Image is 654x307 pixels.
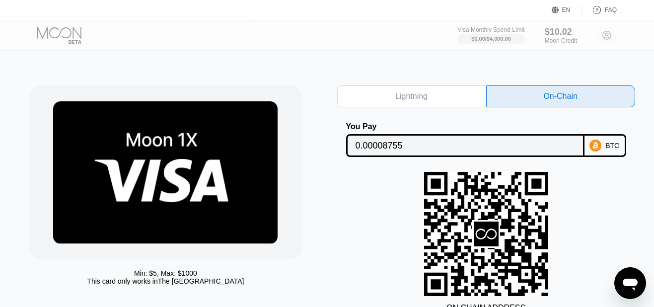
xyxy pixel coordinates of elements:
[543,91,577,101] div: On-Chain
[395,91,428,101] div: Lightning
[337,122,635,157] div: You PayBTC
[457,26,524,33] div: Visa Monthly Spend Limit
[134,269,197,277] div: Min: $ 5 , Max: $ 1000
[605,6,617,13] div: FAQ
[337,85,486,107] div: Lightning
[87,277,244,285] div: This card only works in The [GEOGRAPHIC_DATA]
[582,5,617,15] div: FAQ
[552,5,582,15] div: EN
[346,122,584,131] div: You Pay
[457,26,524,44] div: Visa Monthly Spend Limit$0.00/$4,000.00
[562,6,571,13] div: EN
[471,36,511,42] div: $0.00 / $4,000.00
[605,142,619,150] div: BTC
[614,267,646,299] iframe: Button to launch messaging window
[486,85,635,107] div: On-Chain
